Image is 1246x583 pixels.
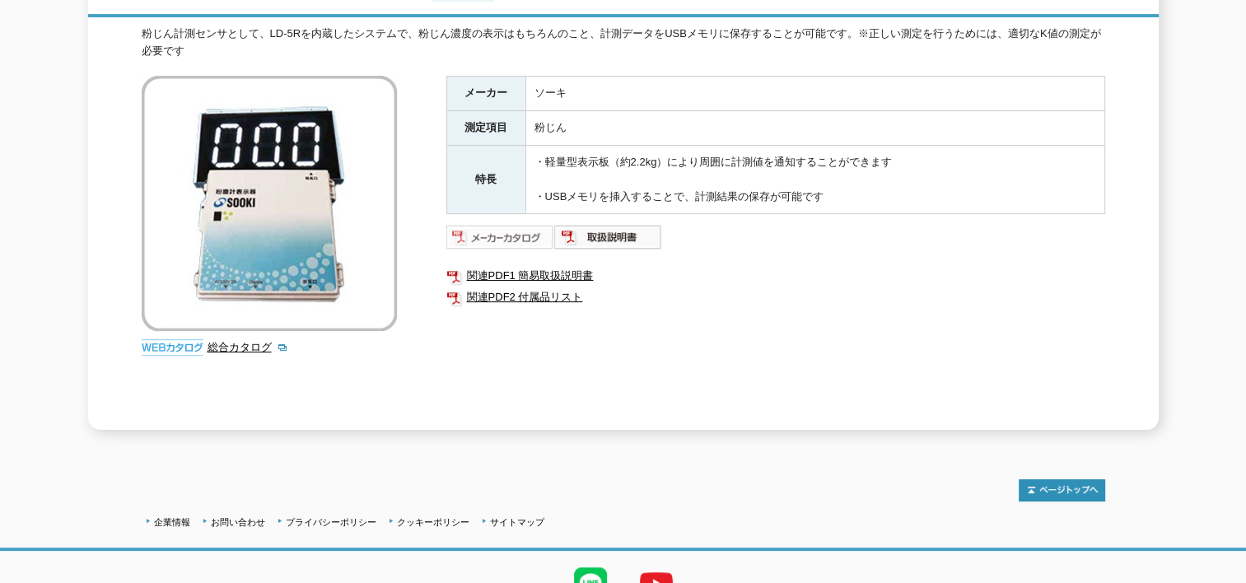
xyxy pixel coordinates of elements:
img: メーカーカタログ [446,224,554,250]
img: トップページへ [1019,479,1105,501]
img: 取扱説明書 [554,224,662,250]
a: クッキーポリシー [397,517,469,527]
img: webカタログ [142,339,203,356]
td: ソーキ [525,77,1104,111]
img: 粉塵ロガーシステム ダストモニタ SOK-D100 [142,76,397,331]
th: 特長 [446,146,525,214]
a: 取扱説明書 [554,236,662,248]
a: サイトマップ [490,517,544,527]
a: 関連PDF1 簡易取扱説明書 [446,265,1105,287]
td: ・軽量型表示板（約2.2kg）により周囲に計測値を通知することができます ・USBメモリを挿入することで、計測結果の保存が可能です [525,146,1104,214]
a: 総合カタログ [208,341,288,353]
th: 測定項目 [446,111,525,146]
a: 関連PDF2 付属品リスト [446,287,1105,308]
a: メーカーカタログ [446,236,554,248]
a: プライバシーポリシー [286,517,376,527]
div: 粉じん計測センサとして、LD-5Rを内蔵したシステムで、粉じん濃度の表示はもちろんのこと、計測データをUSBメモリに保存することが可能です。※正しい測定を行うためには、適切なK値の測定が必要です [142,26,1105,60]
th: メーカー [446,77,525,111]
td: 粉じん [525,111,1104,146]
a: お問い合わせ [211,517,265,527]
a: 企業情報 [154,517,190,527]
